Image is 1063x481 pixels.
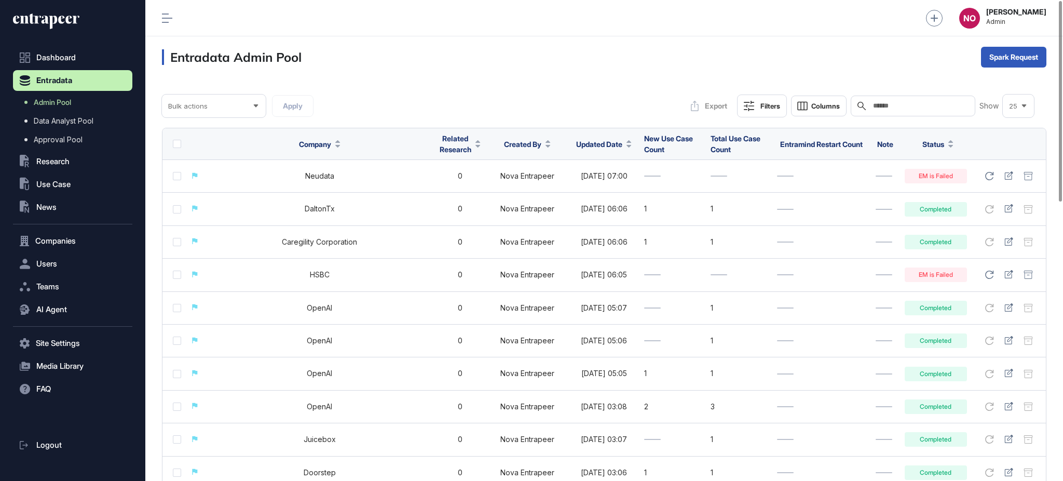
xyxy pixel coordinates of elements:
a: Nova Entrapeer [500,171,554,180]
div: 1 [644,369,700,378]
div: EM is Failed [905,169,967,183]
span: Users [36,260,57,268]
div: Filters [760,102,780,110]
span: 25 [1009,102,1017,110]
a: OpenAI [307,303,332,312]
span: Dashboard [36,54,76,62]
span: Note [877,140,893,149]
span: Created By [504,139,541,150]
div: 3 [711,403,767,411]
button: Status [922,139,953,150]
span: Total Use Case Count [711,134,760,154]
a: HSBC [310,270,330,279]
div: [DATE] 06:06 [574,238,634,246]
a: Nova Entrapeer [500,204,554,213]
a: Doorstep [304,468,336,477]
button: Entradata [13,70,132,91]
span: Admin Pool [34,98,71,106]
a: OpenAI [307,402,332,411]
span: Company [299,139,331,150]
button: Company [299,139,340,150]
div: 1 [711,337,767,345]
span: Research [36,157,70,166]
button: Updated Date [576,139,632,150]
button: Site Settings [13,333,132,354]
div: [DATE] 03:08 [574,403,634,411]
a: OpenAI [307,369,332,378]
div: 1 [711,205,767,213]
div: 0 [439,435,481,444]
a: Admin Pool [18,93,132,112]
div: Completed [905,367,967,381]
div: Completed [905,333,967,348]
a: Neudata [305,171,334,180]
div: 0 [439,369,481,378]
a: Approval Pool [18,130,132,149]
button: Export [685,96,733,116]
span: Logout [36,441,62,449]
span: Teams [36,283,59,291]
button: Users [13,253,132,274]
div: 1 [644,238,700,246]
div: Completed [905,432,967,447]
button: Columns [791,96,847,116]
div: 2 [644,403,700,411]
span: Columns [811,102,840,110]
span: Data Analyst Pool [34,117,93,125]
div: Completed [905,202,967,217]
div: 0 [439,469,481,477]
div: Completed [905,399,967,414]
a: Nova Entrapeer [500,336,554,345]
div: 0 [439,304,481,312]
span: Media Library [36,362,84,370]
div: Completed [905,301,967,315]
div: [DATE] 05:07 [574,304,634,312]
a: Juicebox [304,435,336,444]
button: Related Research [439,133,481,155]
div: 1 [644,205,700,213]
span: Admin [986,18,1046,25]
div: 0 [439,271,481,279]
a: Nova Entrapeer [500,237,554,246]
div: [DATE] 05:05 [574,369,634,378]
button: NO [959,8,980,29]
a: Dashboard [13,47,132,68]
span: Approval Pool [34,136,83,144]
a: Logout [13,435,132,456]
div: 1 [711,238,767,246]
div: [DATE] 06:06 [574,205,634,213]
span: News [36,203,57,211]
div: [DATE] 05:06 [574,337,634,345]
a: Nova Entrapeer [500,402,554,411]
a: Nova Entrapeer [500,270,554,279]
a: Caregility Corporation [282,237,357,246]
button: Use Case [13,174,132,195]
a: DaltonTx [305,204,335,213]
span: Related Research [439,133,471,155]
div: 0 [439,205,481,213]
span: Use Case [36,180,71,189]
span: Site Settings [36,339,80,348]
button: News [13,197,132,218]
a: Nova Entrapeer [500,303,554,312]
a: Nova Entrapeer [500,468,554,477]
span: Status [922,139,944,150]
div: 0 [439,172,481,180]
div: 0 [439,238,481,246]
span: Show [979,102,999,110]
span: AI Agent [36,305,67,314]
div: EM is Failed [905,268,967,282]
button: Filters [737,95,787,117]
button: Companies [13,231,132,251]
div: Completed [905,235,967,249]
div: [DATE] 03:06 [574,469,634,477]
a: OpenAI [307,336,332,345]
button: Research [13,151,132,172]
div: [DATE] 07:00 [574,172,634,180]
div: 0 [439,337,481,345]
h3: Entradata Admin Pool [162,49,302,65]
div: 1 [711,304,767,312]
button: Spark Request [981,47,1046,68]
span: Entramind Restart Count [780,140,863,149]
